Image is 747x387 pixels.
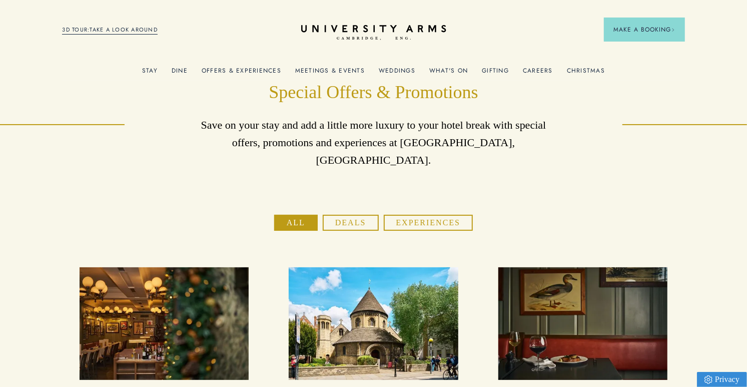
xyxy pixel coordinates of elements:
button: Make a BookingArrow icon [604,18,685,42]
img: image-8c003cf989d0ef1515925c9ae6c58a0350393050-2500x1667-jpg [80,267,249,380]
a: Home [301,25,446,41]
a: Offers & Experiences [202,67,281,80]
p: Save on your stay and add a little more luxury to your hotel break with special offers, promotion... [187,116,560,169]
span: Make a Booking [614,25,675,34]
a: Christmas [567,67,605,80]
button: All [274,215,318,231]
a: Privacy [697,372,747,387]
a: 3D TOUR:TAKE A LOOK AROUND [62,26,158,35]
img: Privacy [704,375,712,384]
h1: Special Offers & Promotions [187,81,560,105]
a: Careers [523,67,553,80]
a: Meetings & Events [295,67,365,80]
a: Weddings [379,67,415,80]
img: image-a169143ac3192f8fe22129d7686b8569f7c1e8bc-2500x1667-jpg [289,267,458,380]
a: Gifting [482,67,509,80]
button: Deals [323,215,379,231]
button: Experiences [384,215,473,231]
a: Dine [172,67,188,80]
img: Arrow icon [671,28,675,32]
a: What's On [429,67,468,80]
img: image-a84cd6be42fa7fc105742933f10646be5f14c709-3000x2000-jpg [498,267,667,380]
a: Stay [142,67,158,80]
